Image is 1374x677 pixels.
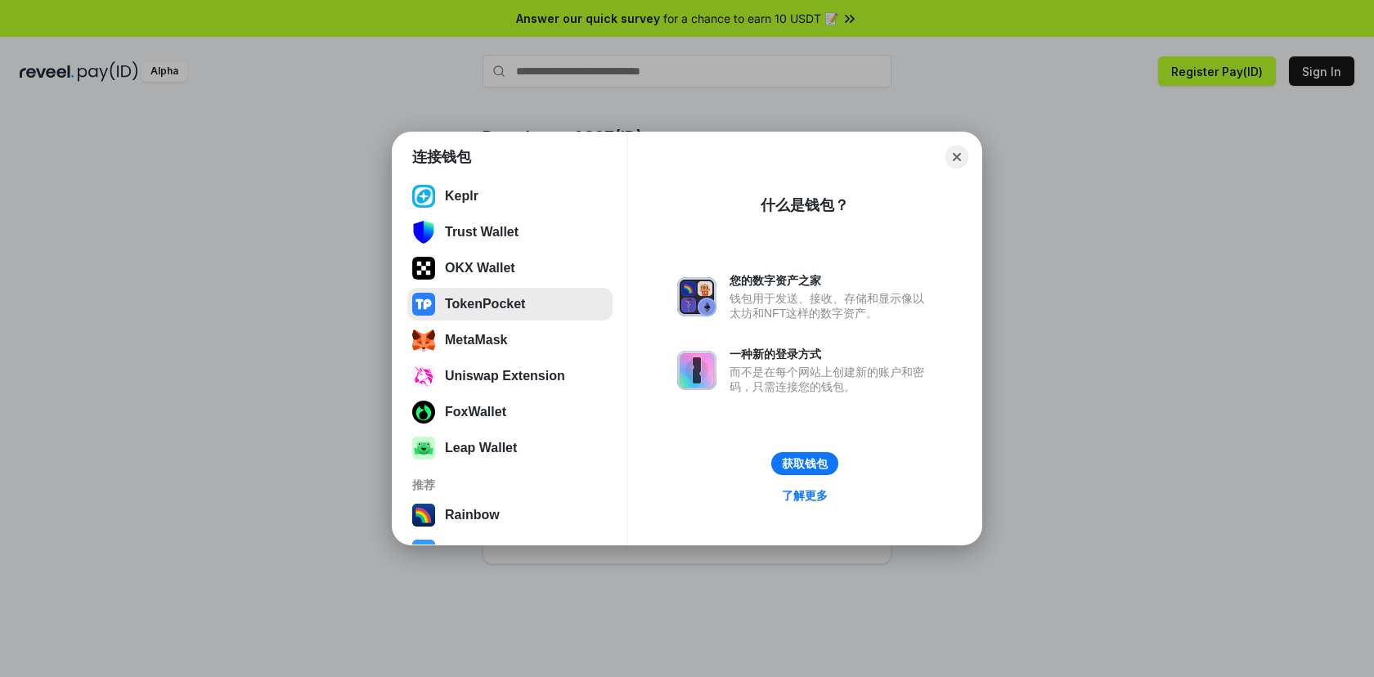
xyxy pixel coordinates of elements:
[407,288,613,321] button: TokenPocket
[407,432,613,464] button: Leap Wallet
[407,499,613,531] button: Rainbow
[771,452,838,475] button: 获取钱包
[412,147,471,167] h1: 连接钱包
[407,324,613,356] button: MetaMask
[677,277,716,316] img: svg+xml,%3Csvg%20xmlns%3D%22http%3A%2F%2Fwww.w3.org%2F2000%2Fsvg%22%20fill%3D%22none%22%20viewBox...
[445,508,500,522] div: Rainbow
[412,540,435,563] img: svg+xml,%3Csvg%20width%3D%2228%22%20height%3D%2228%22%20viewBox%3D%220%200%2028%2028%22%20fill%3D...
[412,401,435,424] img: svg+xml;base64,PHN2ZyB3aWR0aD0iMjgiIGhlaWdodD0iMjgiIHZpZXdCb3g9IjAgMCA5MDAgOTAwIiBmaWxsPSJub25lIi...
[730,365,932,394] div: 而不是在每个网站上创建新的账户和密码，只需连接您的钱包。
[445,333,507,347] div: MetaMask
[730,273,932,288] div: 您的数字资产之家
[412,221,435,244] img: svg+xml;base64,PHN2ZyB3aWR0aD0iNTgiIGhlaWdodD0iNjUiIHZpZXdCb3g9IjAgMCA1OCA2NSIgZmlsbD0ibm9uZSIgeG...
[407,252,613,285] button: OKX Wallet
[412,437,435,460] img: svg+xml;base64,PHN2ZyB4bWxucz0iaHR0cDovL3d3dy53My5vcmcvMjAwMC9zdmciIHdpZHRoPSIxNjYiIGhlaWdodD0iMT...
[445,405,506,419] div: FoxWallet
[945,146,968,168] button: Close
[407,396,613,428] button: FoxWallet
[445,441,517,455] div: Leap Wallet
[677,351,716,390] img: svg+xml,%3Csvg%20xmlns%3D%22http%3A%2F%2Fwww.w3.org%2F2000%2Fsvg%22%20fill%3D%22none%22%20viewBox...
[407,180,613,213] button: Keplr
[761,195,849,215] div: 什么是钱包？
[412,477,608,492] div: 推荐
[412,293,435,316] img: svg+xml;base64,PHN2ZyB3aWR0aD0iNzY4IiBoZWlnaHQ9Ijc2OCIgdmlld0JveD0iMCAwIDc2OCA3NjgiIGZpbGw9Im5vbm...
[445,189,478,204] div: Keplr
[445,297,525,312] div: TokenPocket
[772,485,837,506] a: 了解更多
[407,360,613,392] button: Uniswap Extension
[782,456,828,471] div: 获取钱包
[412,504,435,527] img: svg+xml,%3Csvg%20width%3D%22120%22%20height%3D%22120%22%20viewBox%3D%220%200%20120%20120%22%20fil...
[412,365,435,388] img: svg+xml,%3Csvg%20width%3D%2296%22%20height%3D%2296%22%20viewBox%3D%220%200%2096%2096%22%20fill%3D...
[407,216,613,249] button: Trust Wallet
[445,369,565,383] div: Uniswap Extension
[730,291,932,321] div: 钱包用于发送、接收、存储和显示像以太坊和NFT这样的数字资产。
[445,544,536,558] div: WalletConnect
[445,261,515,276] div: OKX Wallet
[445,225,519,240] div: Trust Wallet
[412,329,435,352] img: svg+xml;base64,PHN2ZyB3aWR0aD0iMzUiIGhlaWdodD0iMzQiIHZpZXdCb3g9IjAgMCAzNSAzNCIgZmlsbD0ibm9uZSIgeG...
[730,347,932,361] div: 一种新的登录方式
[412,257,435,280] img: 5VZ71FV6L7PA3gg3tXrdQ+DgLhC+75Wq3no69P3MC0NFQpx2lL04Ql9gHK1bRDjsSBIvScBnDTk1WrlGIZBorIDEYJj+rhdgn...
[782,488,828,503] div: 了解更多
[407,535,613,567] button: WalletConnect
[412,185,435,208] img: we8TZxJI397XAAAAABJRU5ErkJggg==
